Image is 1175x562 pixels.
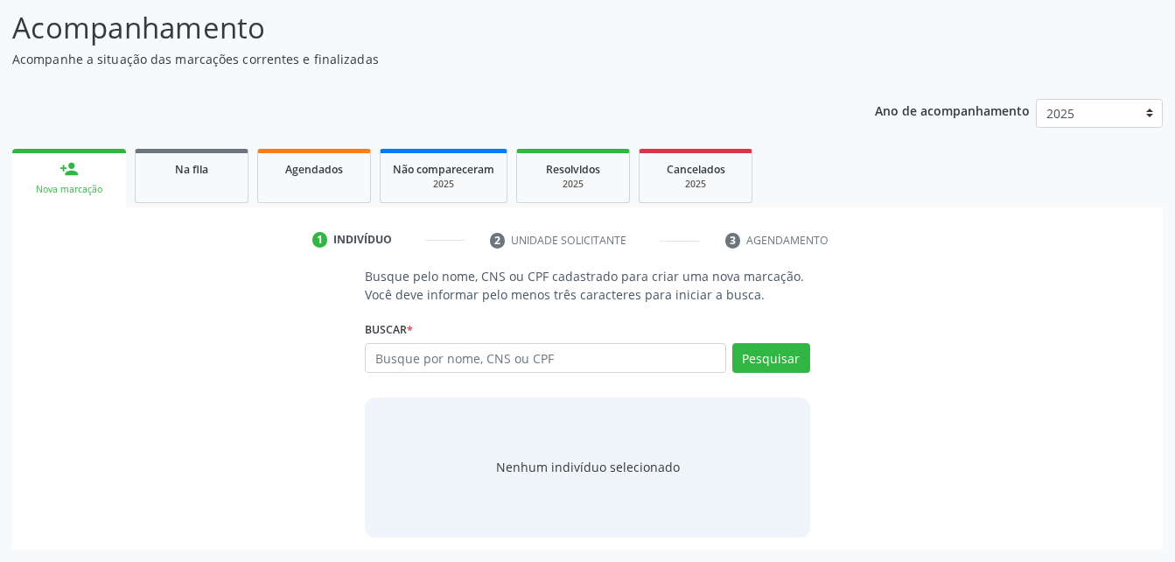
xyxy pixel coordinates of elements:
[365,267,809,304] p: Busque pelo nome, CNS ou CPF cadastrado para criar uma nova marcação. Você deve informar pelo men...
[529,178,617,191] div: 2025
[652,178,739,191] div: 2025
[365,316,413,343] label: Buscar
[175,162,208,177] span: Na fila
[285,162,343,177] span: Agendados
[546,162,600,177] span: Resolvidos
[312,232,328,248] div: 1
[365,343,725,373] input: Busque por nome, CNS ou CPF
[12,50,818,68] p: Acompanhe a situação das marcações correntes e finalizadas
[12,6,818,50] p: Acompanhamento
[393,178,494,191] div: 2025
[496,458,680,476] div: Nenhum indivíduo selecionado
[24,183,114,196] div: Nova marcação
[59,159,79,179] div: person_add
[732,343,810,373] button: Pesquisar
[393,162,494,177] span: Não compareceram
[333,232,392,248] div: Indivíduo
[875,99,1030,121] p: Ano de acompanhamento
[667,162,725,177] span: Cancelados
